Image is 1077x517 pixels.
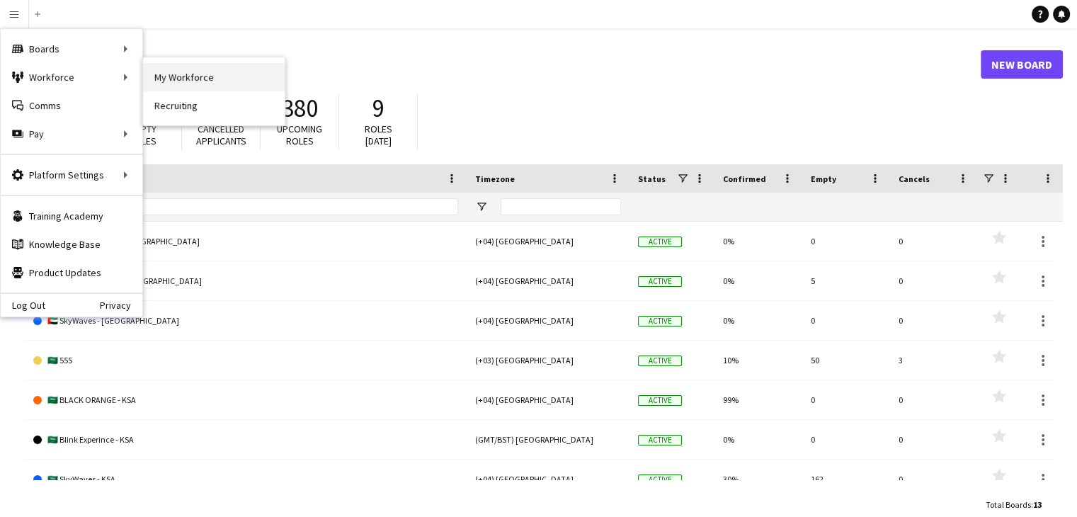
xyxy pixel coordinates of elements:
[802,420,890,459] div: 0
[467,380,629,419] div: (+04) [GEOGRAPHIC_DATA]
[467,222,629,261] div: (+04) [GEOGRAPHIC_DATA]
[802,380,890,419] div: 0
[638,475,682,485] span: Active
[365,123,392,147] span: Roles [DATE]
[714,261,802,300] div: 0%
[25,54,981,75] h1: Boards
[33,420,458,460] a: 🇸🇦 Blink Experince - KSA
[890,301,978,340] div: 0
[475,200,488,213] button: Open Filter Menu
[33,261,458,301] a: 🇦🇪 Blink Experience - [GEOGRAPHIC_DATA]
[811,174,836,184] span: Empty
[1,91,142,120] a: Comms
[638,435,682,445] span: Active
[372,93,384,124] span: 9
[467,261,629,300] div: (+04) [GEOGRAPHIC_DATA]
[890,222,978,261] div: 0
[714,460,802,499] div: 30%
[802,261,890,300] div: 5
[467,420,629,459] div: (GMT/BST) [GEOGRAPHIC_DATA]
[638,395,682,406] span: Active
[59,198,458,215] input: Board name Filter Input
[1,258,142,287] a: Product Updates
[890,341,978,380] div: 3
[638,174,666,184] span: Status
[1033,499,1042,510] span: 13
[986,499,1031,510] span: Total Boards
[802,222,890,261] div: 0
[33,380,458,420] a: 🇸🇦 BLACK ORANGE - KSA
[143,91,285,120] a: Recruiting
[1,300,45,311] a: Log Out
[467,460,629,499] div: (+04) [GEOGRAPHIC_DATA]
[1,230,142,258] a: Knowledge Base
[714,380,802,419] div: 99%
[981,50,1063,79] a: New Board
[1,35,142,63] div: Boards
[890,380,978,419] div: 0
[802,301,890,340] div: 0
[1,120,142,148] div: Pay
[638,276,682,287] span: Active
[467,341,629,380] div: (+03) [GEOGRAPHIC_DATA]
[196,123,246,147] span: Cancelled applicants
[501,198,621,215] input: Timezone Filter Input
[100,300,142,311] a: Privacy
[802,460,890,499] div: 162
[723,174,766,184] span: Confirmed
[33,301,458,341] a: 🇦🇪 SkyWaves - [GEOGRAPHIC_DATA]
[143,63,285,91] a: My Workforce
[890,261,978,300] div: 0
[33,460,458,499] a: 🇸🇦 SkyWaves - KSA
[475,174,515,184] span: Timezone
[282,93,318,124] span: 380
[467,301,629,340] div: (+04) [GEOGRAPHIC_DATA]
[714,301,802,340] div: 0%
[33,341,458,380] a: 🇸🇦 555
[890,420,978,459] div: 0
[638,237,682,247] span: Active
[899,174,930,184] span: Cancels
[890,460,978,499] div: 0
[714,222,802,261] div: 0%
[1,202,142,230] a: Training Academy
[638,316,682,326] span: Active
[277,123,322,147] span: Upcoming roles
[1,161,142,189] div: Platform Settings
[1,63,142,91] div: Workforce
[714,420,802,459] div: 0%
[638,356,682,366] span: Active
[802,341,890,380] div: 50
[714,341,802,380] div: 10%
[33,222,458,261] a: 🇦🇪 BLACK ORANGE - [GEOGRAPHIC_DATA]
